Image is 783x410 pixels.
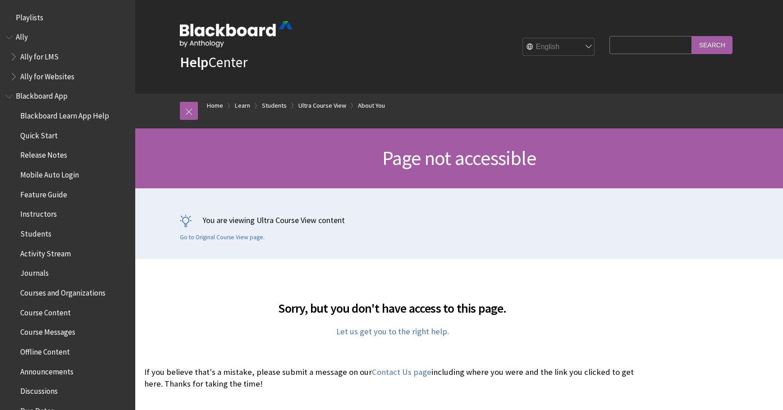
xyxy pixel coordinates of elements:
span: Page not accessible [382,146,536,170]
span: Discussions [20,383,58,396]
span: Feature Guide [20,187,67,199]
a: Students [262,100,287,111]
a: Learn [235,100,250,111]
a: Let us get you to the right help. [336,326,449,337]
nav: Book outline for Playlists [5,10,130,25]
span: Ally for Websites [20,69,74,81]
span: Course Content [20,305,71,317]
select: Site Language Selector [523,38,595,56]
input: Search [692,36,733,54]
img: Blackboard by Anthology [180,21,293,47]
span: Quick Start [20,128,58,140]
strong: Help [180,53,208,71]
span: Release Notes [20,148,67,160]
h2: Sorry, but you don't have access to this page. [144,288,641,318]
span: Offline Content [20,344,70,356]
p: You are viewing Ultra Course View content [180,214,739,226]
span: Ally [16,30,28,42]
span: Activity Stream [20,246,71,258]
span: Journals [20,266,49,278]
a: Go to Original Course View page. [180,233,265,241]
span: Course Messages [20,325,75,337]
span: Blackboard Learn App Help [20,108,109,120]
span: Courses and Organizations [20,285,105,297]
span: Announcements [20,364,73,376]
a: Home [207,100,223,111]
a: About You [358,100,385,111]
span: Ally for LMS [20,49,59,61]
span: Mobile Auto Login [20,167,79,179]
span: Students [20,226,51,238]
p: If you believe that's a mistake, please submit a message on our including where you were and the ... [144,366,641,390]
a: HelpCenter [180,53,247,71]
span: Instructors [20,207,57,219]
nav: Book outline for Anthology Ally Help [5,30,130,84]
span: Blackboard App [16,89,68,101]
a: Ultra Course View [298,100,346,111]
span: Playlists [16,10,43,22]
a: Contact Us page [372,367,431,378]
